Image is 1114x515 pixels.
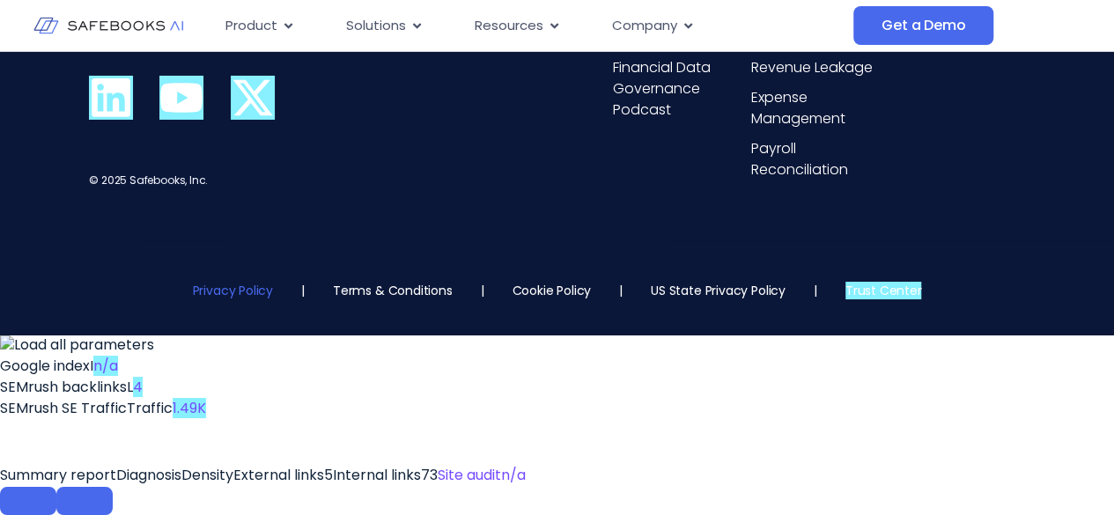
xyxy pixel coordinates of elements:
[127,398,173,418] span: Traffic
[438,465,526,485] a: Site auditn/a
[512,282,591,299] a: Cookie Policy
[612,16,677,36] span: Company
[481,282,484,299] p: |
[438,465,501,485] span: Site audit
[301,282,305,299] p: |
[845,282,922,299] a: Trust Center
[233,465,324,485] span: External links
[333,282,453,299] a: Terms & Conditions
[853,6,993,45] a: Get a Demo
[751,87,886,129] a: Expense Management
[89,173,208,188] span: © 2025 Safebooks, Inc.
[475,16,543,36] span: Resources
[751,57,886,78] a: Revenue Leakage
[211,9,853,43] nav: Menu
[613,57,748,121] a: Financial Data Governance Podcast
[56,487,113,515] button: Configure panel
[211,9,853,43] div: Menu Toggle
[814,282,817,299] p: |
[346,16,406,36] span: Solutions
[501,465,526,485] span: n/a
[324,465,333,485] span: 5
[619,282,623,299] p: |
[333,465,421,485] span: Internal links
[651,282,786,299] a: US State Privacy Policy
[127,377,133,397] span: L
[133,377,143,397] a: 4
[751,138,886,180] a: Payroll Reconciliation
[173,398,206,418] a: 1.49K
[181,465,233,485] span: Density
[882,17,965,34] span: Get a Demo
[193,282,273,299] a: Privacy Policy
[116,465,181,485] span: Diagnosis
[421,465,438,485] span: 73
[90,356,93,376] span: I
[751,57,873,78] span: Revenue Leakage
[14,335,154,355] span: Load all parameters
[225,16,277,36] span: Product
[93,356,118,376] a: n/a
